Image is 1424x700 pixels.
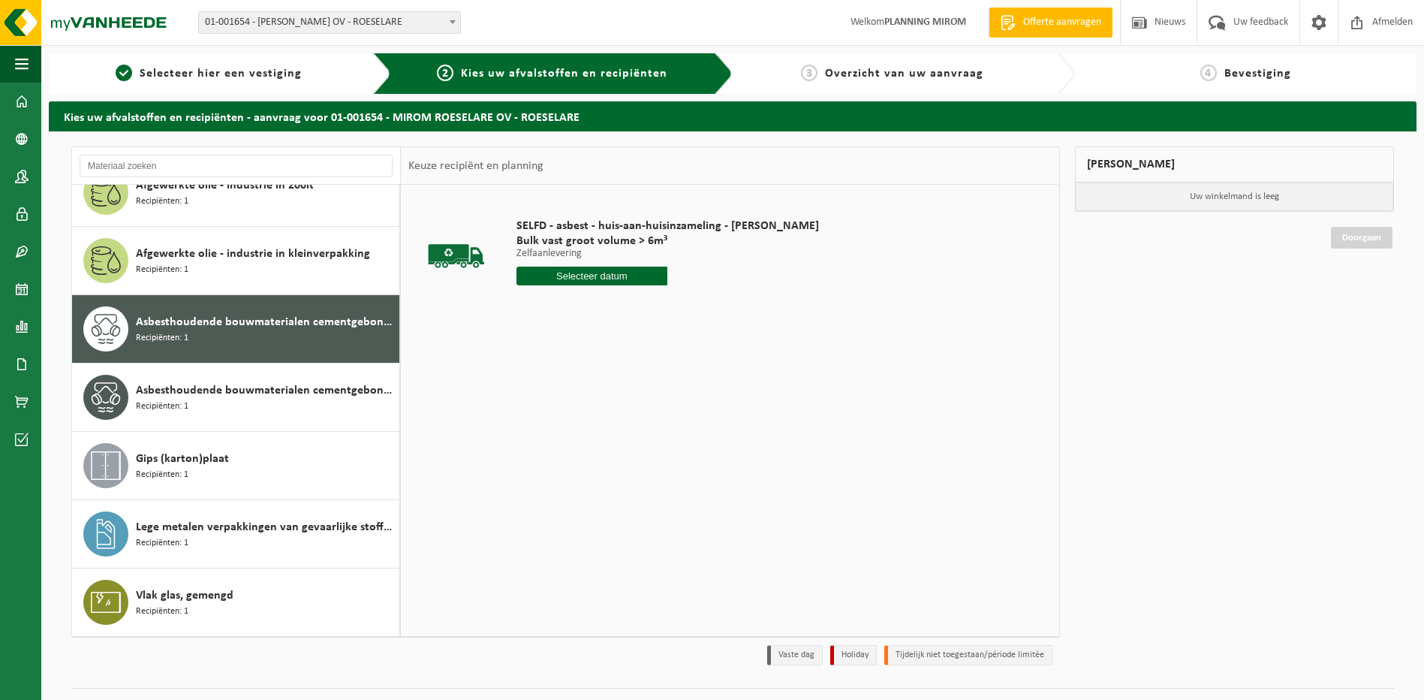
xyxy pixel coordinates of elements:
button: Vlak glas, gemengd Recipiënten: 1 [72,569,400,636]
span: Recipiënten: 1 [136,195,188,209]
span: SELFD - asbest - huis-aan-huisinzameling - [PERSON_NAME] [516,219,819,234]
span: Overzicht van uw aanvraag [825,68,983,80]
button: Afgewerkte olie - industrie in 200lt Recipiënten: 1 [72,158,400,227]
input: Materiaal zoeken [80,155,393,177]
span: Bulk vast groot volume > 6m³ [516,234,819,249]
span: 01-001654 - MIROM ROESELARE OV - ROESELARE [198,11,461,34]
span: 01-001654 - MIROM ROESELARE OV - ROESELARE [199,12,460,33]
span: Recipiënten: 1 [136,468,188,482]
p: Uw winkelmand is leeg [1076,183,1394,211]
input: Selecteer datum [516,267,668,285]
span: Afgewerkte olie - industrie in kleinverpakking [136,245,370,263]
span: Asbesthoudende bouwmaterialen cementgebonden met isolatie(hechtgebonden) [136,382,396,400]
span: Recipiënten: 1 [136,263,188,277]
li: Tijdelijk niet toegestaan/période limitée [884,645,1052,665]
span: Recipiënten: 1 [136,536,188,551]
span: Bevestiging [1224,68,1291,80]
span: Offerte aanvragen [1019,15,1105,30]
span: Vlak glas, gemengd [136,587,233,605]
span: Recipiënten: 1 [136,400,188,414]
span: Selecteer hier een vestiging [140,68,302,80]
button: Gips (karton)plaat Recipiënten: 1 [72,432,400,500]
button: Asbesthoudende bouwmaterialen cementgebonden met isolatie(hechtgebonden) Recipiënten: 1 [72,364,400,432]
span: Gips (karton)plaat [136,450,229,468]
p: Zelfaanlevering [516,249,819,259]
strong: PLANNING MIROM [884,17,966,28]
span: Recipiënten: 1 [136,605,188,619]
span: Recipiënten: 1 [136,331,188,345]
span: Afgewerkte olie - industrie in 200lt [136,177,314,195]
span: 3 [801,65,817,81]
a: 1Selecteer hier een vestiging [56,65,361,83]
span: Asbesthoudende bouwmaterialen cementgebonden (hechtgebonden) [136,313,396,331]
a: Doorgaan [1331,227,1392,249]
a: Offerte aanvragen [989,8,1112,38]
h2: Kies uw afvalstoffen en recipiënten - aanvraag voor 01-001654 - MIROM ROESELARE OV - ROESELARE [49,101,1416,131]
span: 4 [1200,65,1217,81]
div: Keuze recipiënt en planning [401,147,551,185]
span: 1 [116,65,132,81]
div: [PERSON_NAME] [1075,146,1395,183]
button: Lege metalen verpakkingen van gevaarlijke stoffen Recipiënten: 1 [72,500,400,569]
span: 2 [437,65,453,81]
span: Kies uw afvalstoffen en recipiënten [461,68,667,80]
li: Vaste dag [767,645,823,665]
li: Holiday [830,645,877,665]
button: Afgewerkte olie - industrie in kleinverpakking Recipiënten: 1 [72,227,400,295]
button: Asbesthoudende bouwmaterialen cementgebonden (hechtgebonden) Recipiënten: 1 [72,295,400,364]
span: Lege metalen verpakkingen van gevaarlijke stoffen [136,518,396,536]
